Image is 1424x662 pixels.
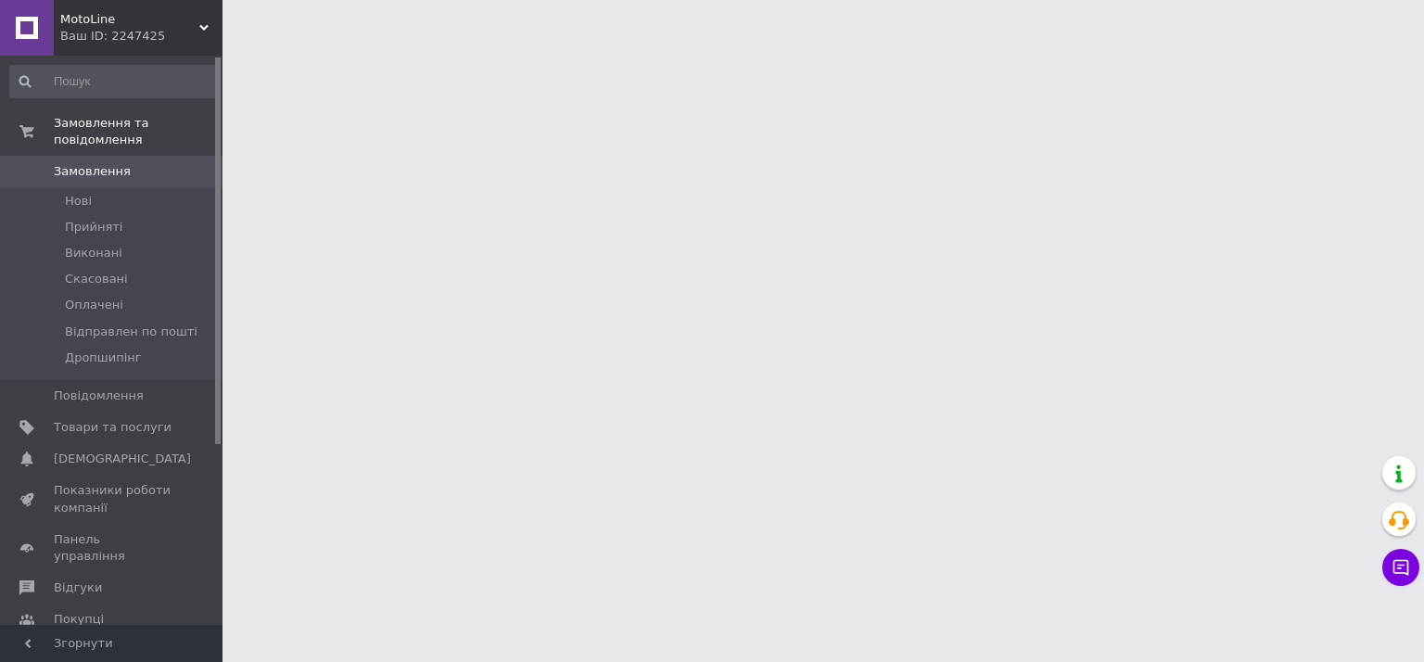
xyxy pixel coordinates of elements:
[65,193,92,210] span: Нові
[65,350,142,366] span: Дропшипінг
[54,611,104,628] span: Покупці
[54,579,102,596] span: Відгуки
[65,219,122,236] span: Прийняті
[54,115,222,148] span: Замовлення та повідомлення
[54,531,172,565] span: Панель управління
[60,11,199,28] span: MotoLine
[54,482,172,516] span: Показники роботи компанії
[54,163,131,180] span: Замовлення
[54,388,144,404] span: Повідомлення
[65,271,128,287] span: Скасовані
[65,324,197,340] span: Відправлен по пошті
[65,245,122,261] span: Виконані
[65,297,123,313] span: Оплачені
[9,65,219,98] input: Пошук
[54,419,172,436] span: Товари та послуги
[1382,549,1419,586] button: Чат з покупцем
[60,28,222,45] div: Ваш ID: 2247425
[54,451,191,467] span: [DEMOGRAPHIC_DATA]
